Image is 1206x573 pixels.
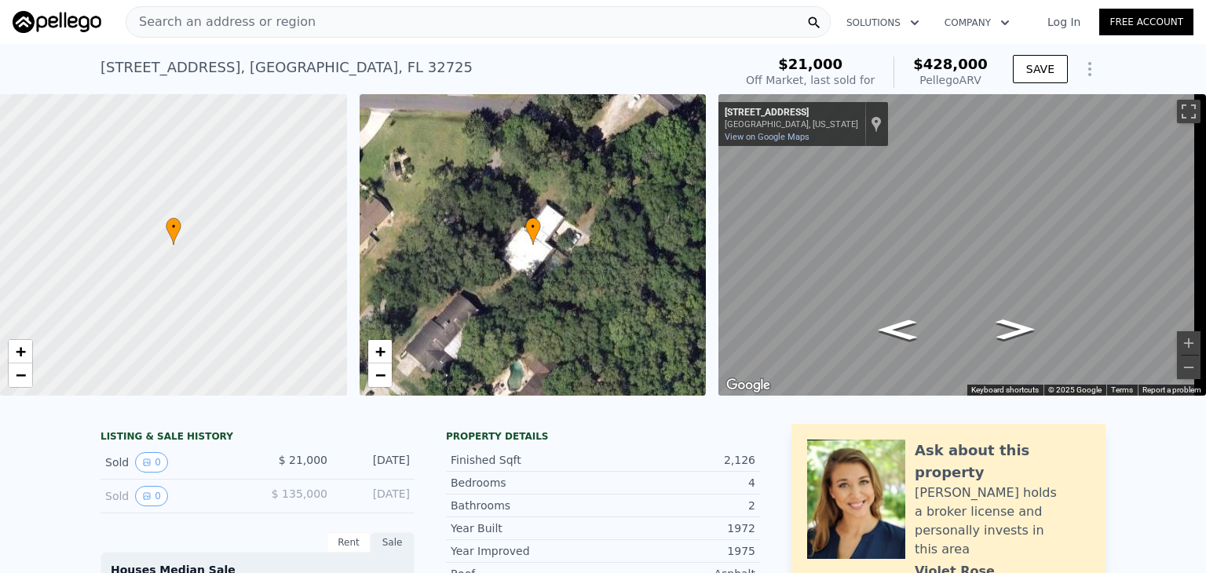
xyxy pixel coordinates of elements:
span: + [375,341,385,361]
path: Go Northeast, Stone Island Rd [861,315,934,345]
span: $428,000 [913,56,988,72]
a: Terms (opens in new tab) [1111,385,1133,394]
div: [STREET_ADDRESS] [725,107,858,119]
a: View on Google Maps [725,132,809,142]
span: − [16,365,26,385]
span: + [16,341,26,361]
div: Rent [327,532,371,553]
img: Pellego [13,11,101,33]
div: Year Improved [451,543,603,559]
div: 1972 [603,520,755,536]
a: Zoom out [368,363,392,387]
a: Open this area in Google Maps (opens a new window) [722,375,774,396]
span: • [525,220,541,234]
div: Property details [446,430,760,443]
button: Show Options [1074,53,1105,85]
div: LISTING & SALE HISTORY [100,430,415,446]
a: Zoom in [368,340,392,363]
a: Show location on map [871,115,882,133]
img: Google [722,375,774,396]
div: Off Market, last sold for [746,72,875,88]
button: Zoom in [1177,331,1201,355]
div: [DATE] [340,486,410,506]
span: Search an address or region [126,13,316,31]
span: $21,000 [778,56,842,72]
a: Report a problem [1142,385,1201,394]
div: Map [718,94,1206,396]
div: [PERSON_NAME] holds a broker license and personally invests in this area [915,484,1090,559]
div: • [525,217,541,245]
a: Free Account [1099,9,1193,35]
button: View historical data [135,486,168,506]
div: [STREET_ADDRESS] , [GEOGRAPHIC_DATA] , FL 32725 [100,57,473,78]
div: • [166,217,181,245]
button: Keyboard shortcuts [971,385,1039,396]
div: 4 [603,475,755,491]
button: SAVE [1013,55,1068,83]
span: $ 135,000 [272,487,327,500]
a: Zoom in [9,340,32,363]
a: Log In [1029,14,1099,30]
div: [DATE] [340,452,410,473]
div: [GEOGRAPHIC_DATA], [US_STATE] [725,119,858,130]
button: View historical data [135,452,168,473]
div: Bathrooms [451,498,603,513]
a: Zoom out [9,363,32,387]
div: Year Built [451,520,603,536]
button: Zoom out [1177,356,1201,379]
div: Finished Sqft [451,452,603,468]
div: Sold [105,486,245,506]
span: © 2025 Google [1048,385,1102,394]
button: Toggle fullscreen view [1177,100,1201,123]
div: Bedrooms [451,475,603,491]
div: Pellego ARV [913,72,988,88]
span: $ 21,000 [279,454,327,466]
span: − [375,365,385,385]
div: 2,126 [603,452,755,468]
path: Go Southwest, Stone Island Rd [979,314,1051,344]
div: 1975 [603,543,755,559]
button: Solutions [834,9,932,37]
div: Street View [718,94,1206,396]
span: • [166,220,181,234]
div: 2 [603,498,755,513]
div: Sale [371,532,415,553]
div: Sold [105,452,245,473]
button: Company [932,9,1022,37]
div: Ask about this property [915,440,1090,484]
